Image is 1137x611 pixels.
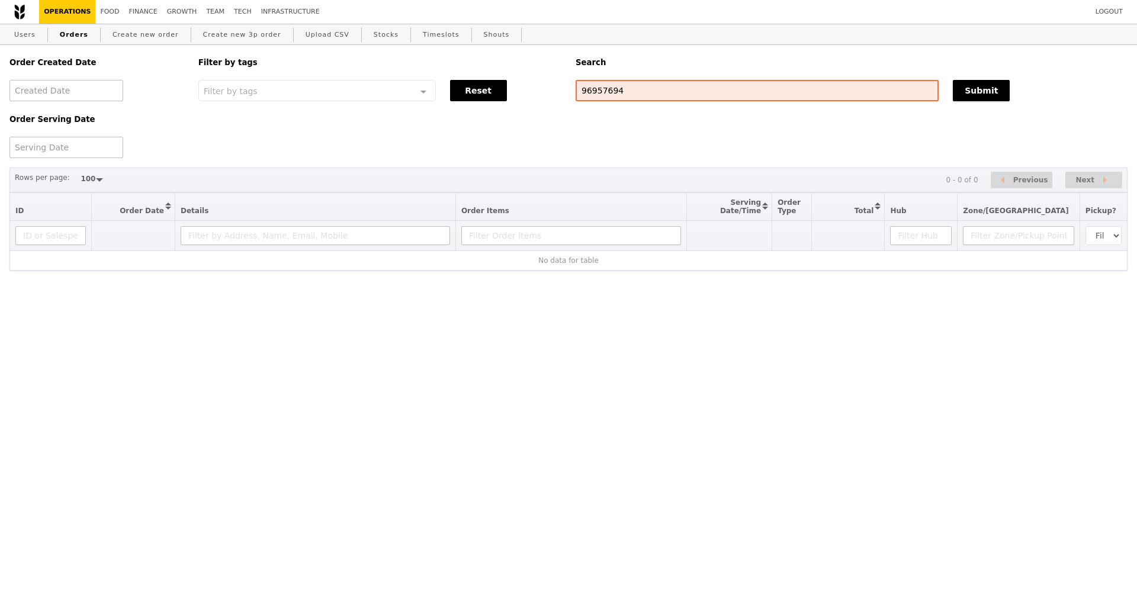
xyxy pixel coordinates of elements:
[15,256,1122,265] div: No data for table
[991,172,1052,189] button: Previous
[9,137,123,158] input: Serving Date
[890,207,906,215] span: Hub
[450,80,507,101] button: Reset
[461,207,509,215] span: Order Items
[181,207,208,215] span: Details
[890,226,952,245] input: Filter Hub
[953,80,1010,101] button: Submit
[1075,173,1094,187] span: Next
[418,24,464,46] a: Timeslots
[1065,172,1122,189] button: Next
[479,24,515,46] a: Shouts
[963,226,1074,245] input: Filter Zone/Pickup Point
[55,24,93,46] a: Orders
[198,24,286,46] a: Create new 3p order
[14,4,25,20] img: Grain logo
[576,80,939,101] input: Search any field
[778,198,801,215] span: Order Type
[301,24,354,46] a: Upload CSV
[9,115,184,124] h5: Order Serving Date
[181,226,450,245] input: Filter by Address, Name, Email, Mobile
[576,58,1128,67] h5: Search
[108,24,184,46] a: Create new order
[15,172,70,184] label: Rows per page:
[9,58,184,67] h5: Order Created Date
[963,207,1069,215] span: Zone/[GEOGRAPHIC_DATA]
[9,80,123,101] input: Created Date
[1013,173,1048,187] span: Previous
[369,24,403,46] a: Stocks
[15,226,86,245] input: ID or Salesperson name
[204,85,258,96] span: Filter by tags
[1085,207,1116,215] span: Pickup?
[9,24,40,46] a: Users
[946,176,978,184] div: 0 - 0 of 0
[461,226,681,245] input: Filter Order Items
[198,58,561,67] h5: Filter by tags
[15,207,24,215] span: ID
